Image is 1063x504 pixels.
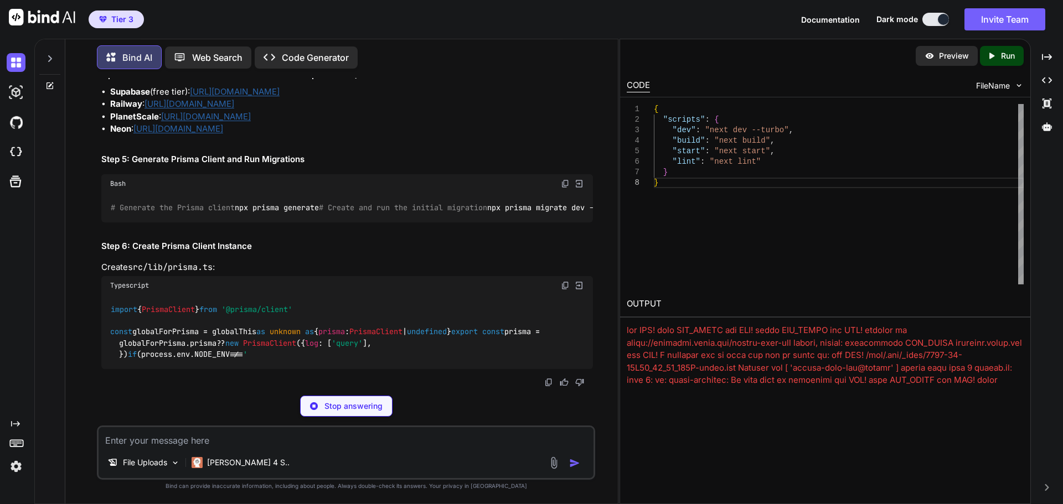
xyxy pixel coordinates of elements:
[569,458,580,469] img: icon
[225,338,239,348] span: new
[627,79,650,92] div: CODE
[627,146,639,157] div: 5
[672,136,705,145] span: "build"
[110,86,150,97] strong: Supabase
[123,457,167,468] p: File Uploads
[976,80,1010,91] span: FileName
[801,14,860,25] button: Documentation
[111,304,137,314] span: import
[110,123,131,134] strong: Neon
[243,349,247,359] span: '
[161,111,251,122] a: [URL][DOMAIN_NAME]
[663,115,705,124] span: "scripts"
[110,98,593,111] li: :
[111,202,235,212] span: # Generate the Prisma client
[672,157,700,166] span: "lint"
[194,349,230,359] span: NODE_ENV
[243,338,296,348] span: PrismaClient
[544,378,553,387] img: copy
[407,327,447,337] span: undefined
[700,157,705,166] span: :
[128,262,213,273] code: src/lib/prisma.ts
[574,179,584,189] img: Open in Browser
[654,178,658,187] span: }
[801,15,860,24] span: Documentation
[177,349,190,359] span: env
[110,111,593,123] li: :
[1014,81,1024,90] img: chevron down
[964,8,1045,30] button: Invite Team
[925,51,935,61] img: preview
[1001,50,1015,61] p: Run
[305,338,318,348] span: log
[482,327,504,337] span: const
[627,136,639,146] div: 4
[190,86,280,97] a: [URL][DOMAIN_NAME]
[714,147,770,155] span: "next start"
[110,123,593,136] li: :
[101,153,593,166] h2: Step 5: Generate Prisma Client and Run Migrations
[705,136,709,145] span: :
[620,291,1030,317] h2: OUTPUT
[788,126,793,134] span: ,
[101,240,593,253] h2: Step 6: Create Prisma Client Instance
[318,327,345,337] span: prisma
[714,136,770,145] span: "next build"
[110,98,142,109] strong: Railway
[663,168,667,176] span: }
[7,457,25,476] img: settings
[110,304,540,360] code: { } globalForPrisma = globalThis { : | } prisma = globalForPrisma. ?? ({ : [ ], }) (process. . !==
[207,457,290,468] p: [PERSON_NAME] 4 S..
[705,115,709,124] span: :
[672,126,695,134] span: "dev"
[319,202,487,212] span: # Create and run the initial migration
[560,378,569,387] img: like
[654,105,658,113] span: {
[627,125,639,136] div: 3
[122,51,152,64] p: Bind AI
[133,123,223,134] a: [URL][DOMAIN_NAME]
[9,9,75,25] img: Bind AI
[192,51,242,64] p: Web Search
[110,327,132,337] span: const
[574,280,584,290] img: Open in Browser
[101,261,593,274] p: Create :
[705,126,788,134] span: "next dev --turbo"
[110,202,639,214] code: npx prisma generate npx prisma migrate dev --name init
[324,401,383,412] p: Stop answering
[451,327,478,337] span: export
[7,143,25,162] img: cloudideIcon
[110,281,149,290] span: Typescript
[270,327,301,337] span: unknown
[561,179,570,188] img: copy
[110,111,159,122] strong: PlanetScale
[627,115,639,125] div: 2
[190,338,216,348] span: prisma
[282,51,349,64] p: Code Generator
[7,113,25,132] img: githubDark
[705,147,709,155] span: :
[332,338,363,348] span: 'query'
[99,16,107,23] img: premium
[672,147,705,155] span: "start"
[770,147,775,155] span: ,
[714,115,719,124] span: {
[575,378,584,387] img: dislike
[97,482,595,490] p: Bind can provide inaccurate information, including about people. Always double-check its answers....
[89,11,144,28] button: premiumTier 3
[7,53,25,72] img: darkChat
[627,178,639,188] div: 8
[256,327,265,337] span: as
[110,86,593,98] li: (free tier):
[709,157,760,166] span: "next lint"
[627,157,639,167] div: 6
[305,327,314,337] span: as
[876,14,918,25] span: Dark mode
[110,179,126,188] span: Bash
[561,281,570,290] img: copy
[221,304,292,314] span: '@prisma/client'
[192,457,203,468] img: Claude 4 Sonnet
[111,14,133,25] span: Tier 3
[128,349,137,359] span: if
[145,98,234,109] a: [URL][DOMAIN_NAME]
